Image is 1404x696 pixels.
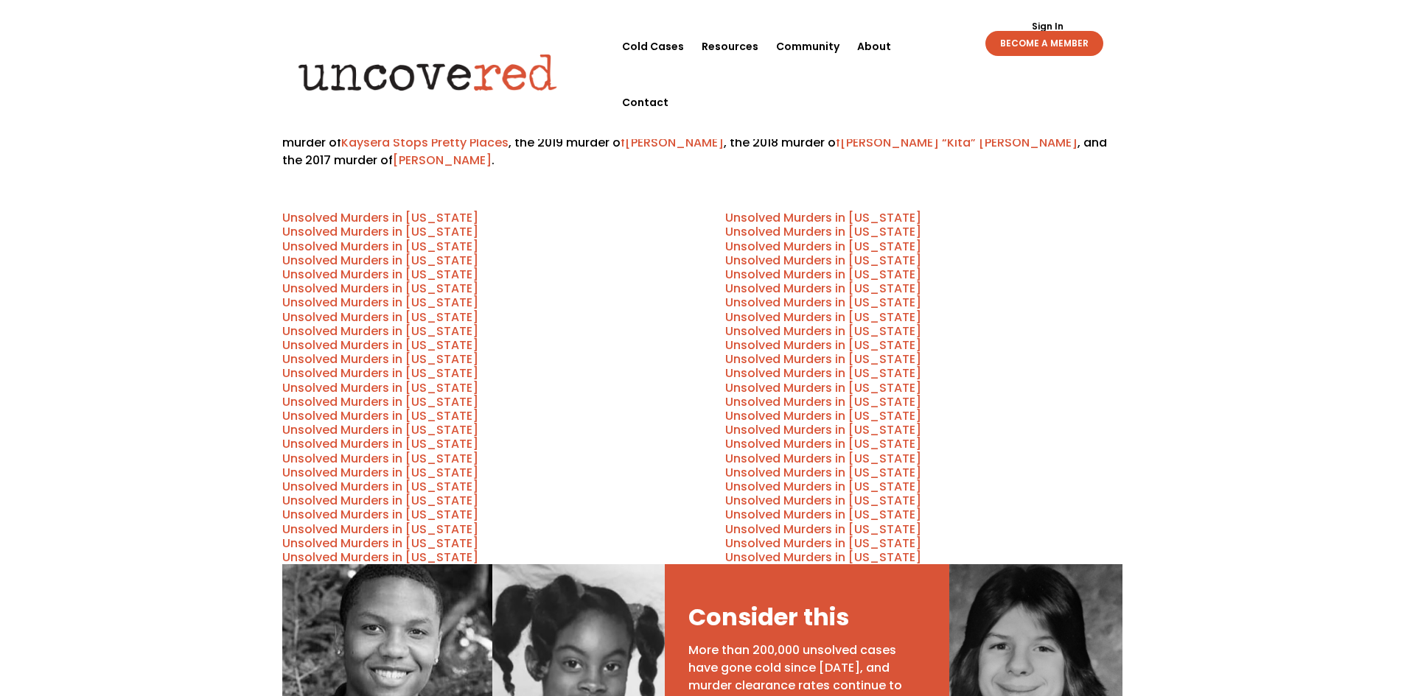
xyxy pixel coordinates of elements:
a: Unsolved Murders in [US_STATE] [282,252,478,269]
a: Cold Cases [622,18,684,74]
a: Unsolved Murders in [US_STATE] [725,478,921,495]
a: Unsolved Murders in [US_STATE] [725,549,921,566]
a: Unsolved Murders in [US_STATE] [282,351,478,368]
a: About [857,18,891,74]
a: Unsolved Murders in [US_STATE] [282,435,478,452]
a: Unsolved Murders in [US_STATE] [725,535,921,552]
a: Unsolved Murders in [US_STATE] [725,421,921,438]
a: Unsolved Murders in [US_STATE] [725,407,921,424]
a: Unsolved Murders in [US_STATE] [282,535,478,552]
a: Unsolved Murders in [US_STATE] [725,294,921,311]
a: Community [776,18,839,74]
a: Unsolved Murders in [US_STATE] [282,323,478,340]
a: Unsolved Murders in [US_STATE] [282,549,478,566]
a: Unsolved Murders in [US_STATE] [282,492,478,509]
a: Unsolved Murders in [US_STATE] [725,266,921,283]
a: Unsolved Murders in [US_STATE] [725,309,921,326]
a: Unsolved Murders in [US_STATE] [282,478,478,495]
a: Unsolved Murders in [US_STATE] [725,492,921,509]
a: Unsolved Murders in [US_STATE] [282,309,478,326]
a: [PERSON_NAME] [625,134,724,151]
a: Unsolved Murders in [US_STATE] [282,506,478,523]
a: Unsolved Murders in [US_STATE] [725,379,921,396]
a: Unsolved Murders in [US_STATE] [282,521,478,538]
a: Unsolved Murders in [US_STATE] [282,393,478,410]
a: Unsolved Murders in [US_STATE] [725,323,921,340]
a: Unsolved Murders in [US_STATE] [282,337,478,354]
a: Unsolved Murders in [US_STATE] [725,365,921,382]
a: Unsolved Murders in [US_STATE] [725,435,921,452]
a: Unsolved Murders in [US_STATE] [725,393,921,410]
a: Unsolved Murders in [US_STATE] [282,421,478,438]
a: Unsolved Murders in [US_STATE] [282,365,478,382]
a: Unsolved Murders in [US_STATE] [282,407,478,424]
a: f [836,134,840,151]
a: Kaysera Stops Pretty Places [341,134,509,151]
a: Unsolved Murders in [US_STATE] [282,464,478,481]
a: f [621,134,625,151]
img: Uncovered logo [286,43,570,101]
a: Unsolved Murders in [US_STATE] [725,337,921,354]
a: [PERSON_NAME] “Kita” [PERSON_NAME] [840,134,1078,151]
a: Unsolved Murders in [US_STATE] [725,238,921,255]
a: Unsolved Murders in [US_STATE] [725,450,921,467]
a: Unsolved Murders in [US_STATE] [725,464,921,481]
a: Unsolved Murders in [US_STATE] [725,521,921,538]
a: Unsolved Murders in [US_STATE] [725,223,921,240]
a: Unsolved Murders in [US_STATE] [725,351,921,368]
a: Unsolved Murders in [US_STATE] [282,450,478,467]
a: Unsolved Murders in [US_STATE] [725,506,921,523]
a: Unsolved Murders in [US_STATE] [282,294,478,311]
a: Unsolved Murders in [US_STATE] [282,238,478,255]
a: Resources [702,18,758,74]
a: Contact [622,74,668,130]
a: Unsolved Murders in [US_STATE] [282,223,478,240]
a: Unsolved Murders in [US_STATE] [282,379,478,396]
a: Unsolved Murders in [US_STATE] [282,209,478,226]
a: Unsolved Murders in [US_STATE] [282,280,478,297]
a: Unsolved Murders in [US_STATE] [725,280,921,297]
a: BECOME A MEMBER [985,31,1103,56]
a: Sign In [1024,22,1072,31]
a: [PERSON_NAME] [393,152,492,169]
a: Unsolved Murders in [US_STATE] [725,209,921,226]
a: Unsolved Murders in [US_STATE] [282,266,478,283]
a: Unsolved Murders in [US_STATE] [725,252,921,269]
h3: Consider this [688,601,921,641]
